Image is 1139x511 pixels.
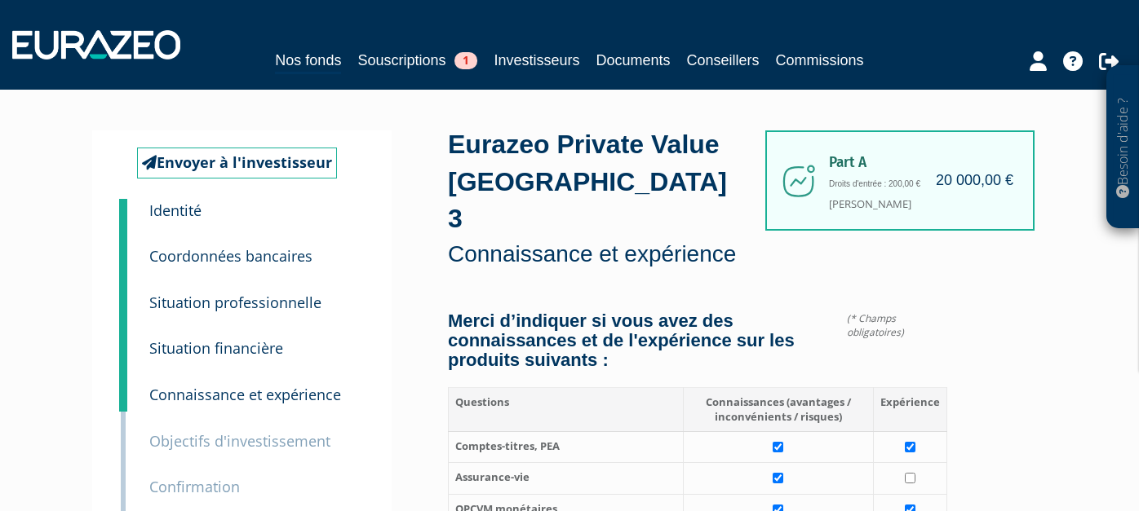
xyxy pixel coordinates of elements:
p: Besoin d'aide ? [1114,74,1132,221]
small: Situation financière [149,338,283,358]
a: Conseillers [687,49,760,72]
a: Envoyer à l'investisseur [137,148,337,178]
th: Expérience [873,387,946,431]
p: Connaissance et expérience [448,238,743,271]
th: Comptes-titres, PEA [449,431,684,463]
a: 5 [119,361,127,412]
a: Investisseurs [494,49,579,72]
span: (* Champs obligatoires) [847,311,946,339]
div: Eurazeo Private Value [GEOGRAPHIC_DATA] 3 [448,126,743,271]
a: 2 [119,222,127,273]
small: Confirmation [149,477,240,496]
span: 1 [454,52,477,69]
a: Nos fonds [275,49,341,74]
small: Coordonnées bancaires [149,246,312,266]
a: Commissions [776,49,864,72]
h4: 20 000,00 € [936,173,1013,189]
a: Souscriptions1 [357,49,477,72]
small: Situation professionnelle [149,293,321,312]
small: Connaissance et expérience [149,385,341,404]
a: Documents [596,49,671,72]
th: Assurance-vie [449,463,684,495]
h4: Merci d’indiquer si vous avez des connaissances et de l'expérience sur les produits suivants : [448,311,947,371]
small: Identité [149,200,202,220]
a: 4 [119,315,127,365]
img: 1732889491-logotype_eurazeo_blanc_rvb.png [12,30,180,59]
th: Questions [449,387,684,431]
a: 3 [119,269,127,319]
small: Objectifs d'investissement [149,431,330,451]
th: Connaissances (avantages / inconvénients / risques) [684,387,874,431]
a: 1 [119,199,127,231]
